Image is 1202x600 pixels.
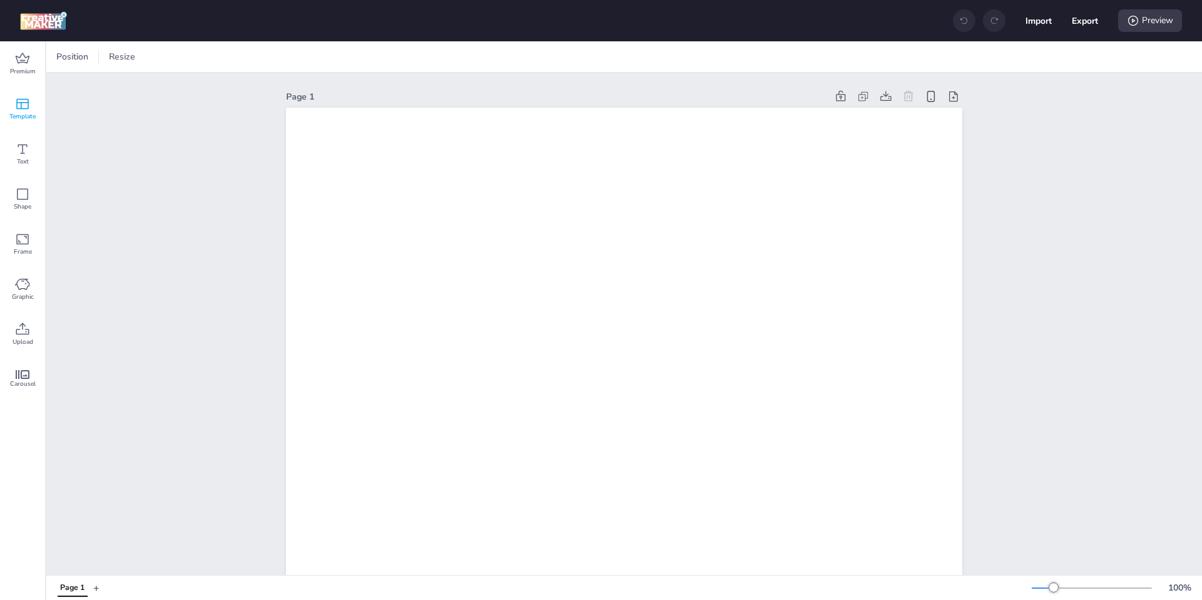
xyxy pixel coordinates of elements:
span: Resize [106,50,138,63]
div: 100 % [1164,581,1194,594]
span: Position [54,50,91,63]
span: Frame [14,247,32,257]
div: Tabs [51,577,93,599]
span: Shape [14,202,31,212]
span: Upload [13,337,33,347]
div: Page 1 [60,582,85,594]
span: Premium [10,66,36,76]
img: logo Creative Maker [20,11,67,30]
button: + [93,577,100,599]
button: Export [1072,8,1098,34]
button: Import [1025,8,1052,34]
span: Text [17,157,29,167]
span: Graphic [12,292,34,302]
div: Page 1 [286,90,827,103]
span: Carousel [10,379,36,389]
div: Preview [1118,9,1182,32]
span: Template [9,111,36,122]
